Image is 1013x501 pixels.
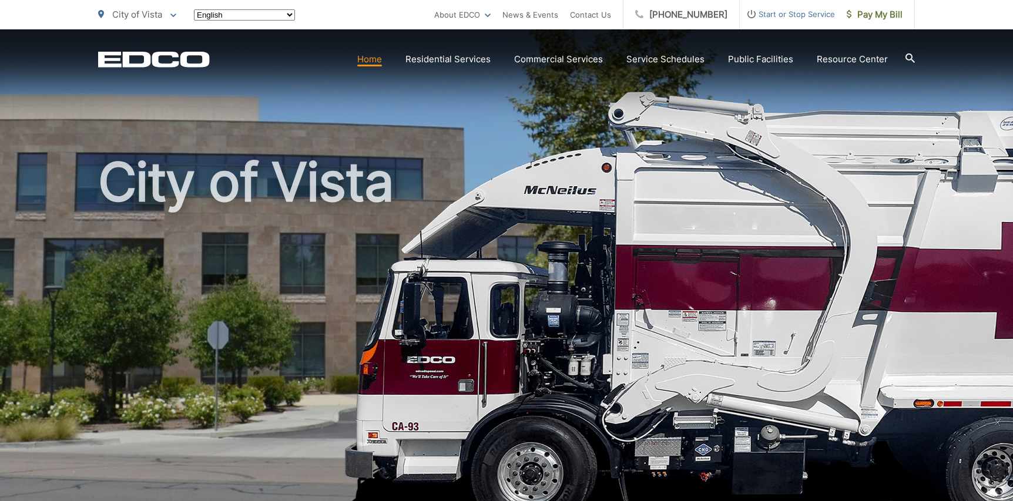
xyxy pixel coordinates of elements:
[357,52,382,66] a: Home
[514,52,603,66] a: Commercial Services
[502,8,558,22] a: News & Events
[728,52,793,66] a: Public Facilities
[194,9,295,21] select: Select a language
[570,8,611,22] a: Contact Us
[98,51,210,68] a: EDCD logo. Return to the homepage.
[847,8,903,22] span: Pay My Bill
[405,52,491,66] a: Residential Services
[112,9,162,20] span: City of Vista
[626,52,705,66] a: Service Schedules
[817,52,888,66] a: Resource Center
[434,8,491,22] a: About EDCO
